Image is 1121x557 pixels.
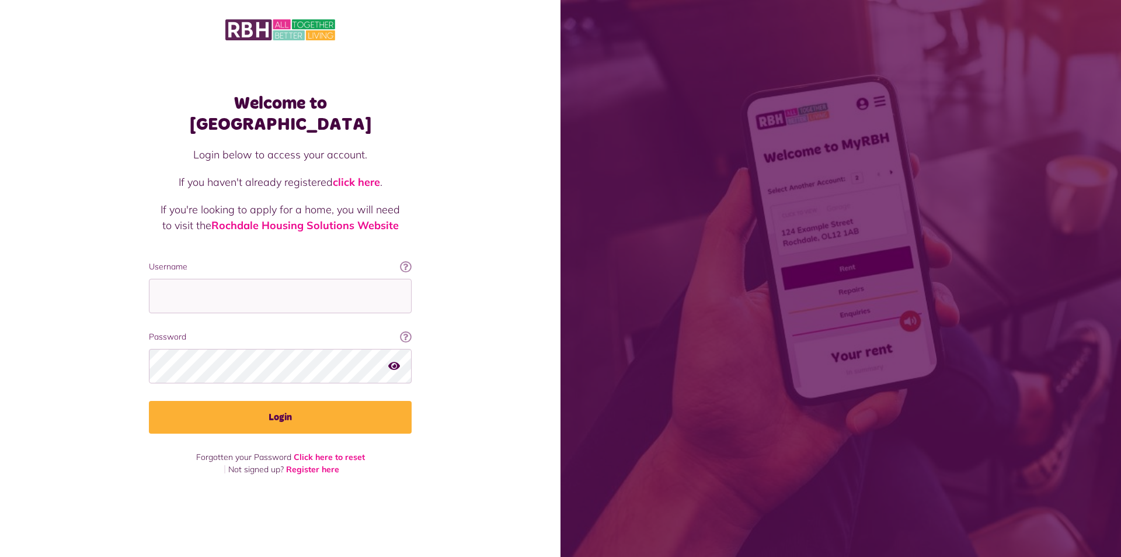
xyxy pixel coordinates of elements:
[149,401,412,434] button: Login
[149,331,412,343] label: Password
[149,93,412,135] h1: Welcome to [GEOGRAPHIC_DATA]
[294,452,365,462] a: Click here to reset
[196,452,291,462] span: Forgotten your Password
[149,261,412,273] label: Username
[333,175,380,189] a: click here
[228,464,284,475] span: Not signed up?
[225,18,335,42] img: MyRBH
[161,202,400,233] p: If you're looking to apply for a home, you will need to visit the
[211,219,399,232] a: Rochdale Housing Solutions Website
[161,174,400,190] p: If you haven't already registered .
[161,147,400,162] p: Login below to access your account.
[286,464,339,475] a: Register here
